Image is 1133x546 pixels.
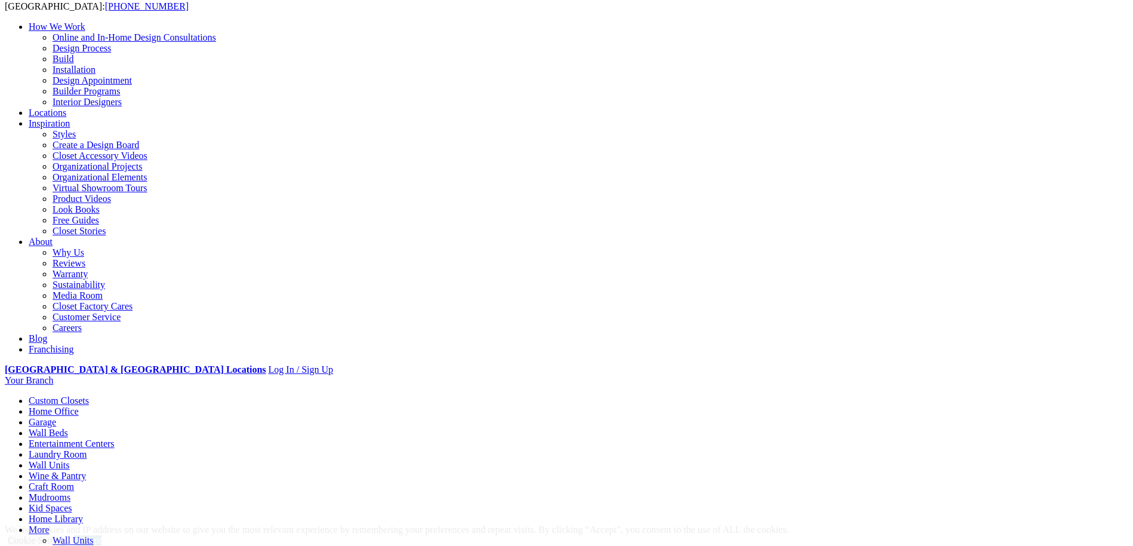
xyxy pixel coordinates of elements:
[53,226,106,236] a: Closet Stories
[29,492,70,502] a: Mudrooms
[5,364,266,375] a: [GEOGRAPHIC_DATA] & [GEOGRAPHIC_DATA] Locations
[29,22,85,32] a: How We Work
[53,323,82,333] a: Careers
[53,301,133,311] a: Closet Factory Cares
[29,471,86,481] a: Wine & Pantry
[29,428,68,438] a: Wall Beds
[29,481,74,492] a: Craft Room
[53,129,76,139] a: Styles
[75,535,101,545] a: Accept
[53,86,120,96] a: Builder Programs
[53,247,84,257] a: Why Us
[53,172,147,182] a: Organizational Elements
[53,140,139,150] a: Create a Design Board
[268,364,332,375] a: Log In / Sign Up
[53,290,103,300] a: Media Room
[29,460,69,470] a: Wall Units
[29,108,66,118] a: Locations
[53,161,142,171] a: Organizational Projects
[53,43,111,53] a: Design Process
[5,524,789,535] div: We use cookies and IP address on our website to give you the most relevant experience by remember...
[53,183,147,193] a: Virtual Showroom Tours
[29,449,87,459] a: Laundry Room
[29,237,53,247] a: About
[53,312,121,322] a: Customer Service
[53,32,216,42] a: Online and In-Home Design Consultations
[53,280,105,290] a: Sustainability
[53,75,132,85] a: Design Appointment
[53,97,122,107] a: Interior Designers
[8,535,69,545] a: Cookie Settings
[29,118,70,128] a: Inspiration
[53,258,85,268] a: Reviews
[53,269,88,279] a: Warranty
[29,395,89,406] a: Custom Closets
[29,406,79,416] a: Home Office
[53,65,96,75] a: Installation
[29,417,56,427] a: Garage
[29,503,72,513] a: Kid Spaces
[29,333,47,343] a: Blog
[53,54,74,64] a: Build
[53,151,147,161] a: Closet Accessory Videos
[5,375,53,385] a: Your Branch
[53,204,100,214] a: Look Books
[53,194,111,204] a: Product Videos
[105,1,189,11] a: [PHONE_NUMBER]
[29,514,83,524] a: Home Library
[53,215,99,225] a: Free Guides
[29,344,74,354] a: Franchising
[29,438,115,449] a: Entertainment Centers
